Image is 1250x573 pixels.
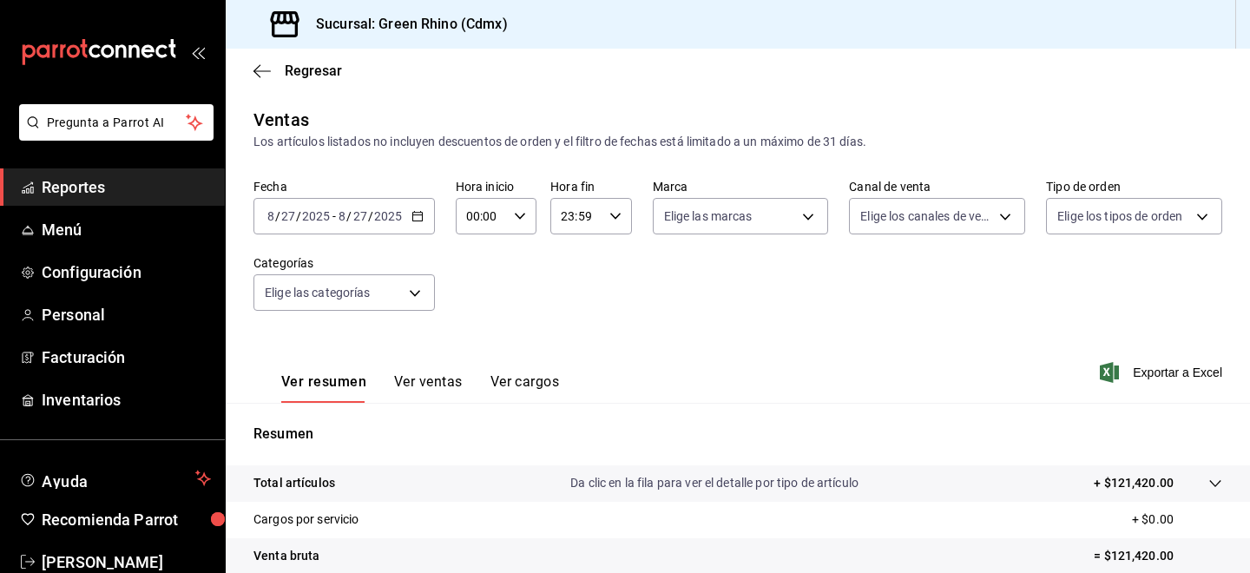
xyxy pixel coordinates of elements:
span: / [296,209,301,223]
div: Ventas [253,107,309,133]
p: + $121,420.00 [1094,474,1174,492]
input: -- [352,209,368,223]
span: - [332,209,336,223]
button: Ver resumen [281,373,366,403]
p: Da clic en la fila para ver el detalle por tipo de artículo [570,474,859,492]
input: -- [266,209,275,223]
input: -- [280,209,296,223]
span: Configuración [42,260,211,284]
span: Elige las categorías [265,284,371,301]
span: Facturación [42,346,211,369]
span: Elige los tipos de orden [1057,207,1182,225]
input: -- [338,209,346,223]
label: Hora fin [550,181,631,193]
p: + $0.00 [1132,510,1222,529]
button: Ver ventas [394,373,463,403]
label: Tipo de orden [1046,181,1222,193]
span: Reportes [42,175,211,199]
input: ---- [373,209,403,223]
span: Personal [42,303,211,326]
div: navigation tabs [281,373,559,403]
span: Inventarios [42,388,211,412]
p: Cargos por servicio [253,510,359,529]
label: Categorías [253,257,435,269]
p: = $121,420.00 [1094,547,1222,565]
span: Recomienda Parrot [42,508,211,531]
div: Los artículos listados no incluyen descuentos de orden y el filtro de fechas está limitado a un m... [253,133,1222,151]
span: Pregunta a Parrot AI [47,114,187,132]
button: Regresar [253,63,342,79]
a: Pregunta a Parrot AI [12,126,214,144]
span: Elige los canales de venta [860,207,993,225]
label: Canal de venta [849,181,1025,193]
span: / [346,209,352,223]
span: Ayuda [42,468,188,489]
span: / [275,209,280,223]
span: Regresar [285,63,342,79]
label: Fecha [253,181,435,193]
button: Ver cargos [490,373,560,403]
span: Elige las marcas [664,207,753,225]
h3: Sucursal: Green Rhino (Cdmx) [302,14,508,35]
p: Resumen [253,424,1222,445]
label: Marca [653,181,829,193]
button: Exportar a Excel [1103,362,1222,383]
button: Pregunta a Parrot AI [19,104,214,141]
p: Venta bruta [253,547,319,565]
input: ---- [301,209,331,223]
label: Hora inicio [456,181,536,193]
p: Total artículos [253,474,335,492]
span: / [368,209,373,223]
span: Menú [42,218,211,241]
button: open_drawer_menu [191,45,205,59]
